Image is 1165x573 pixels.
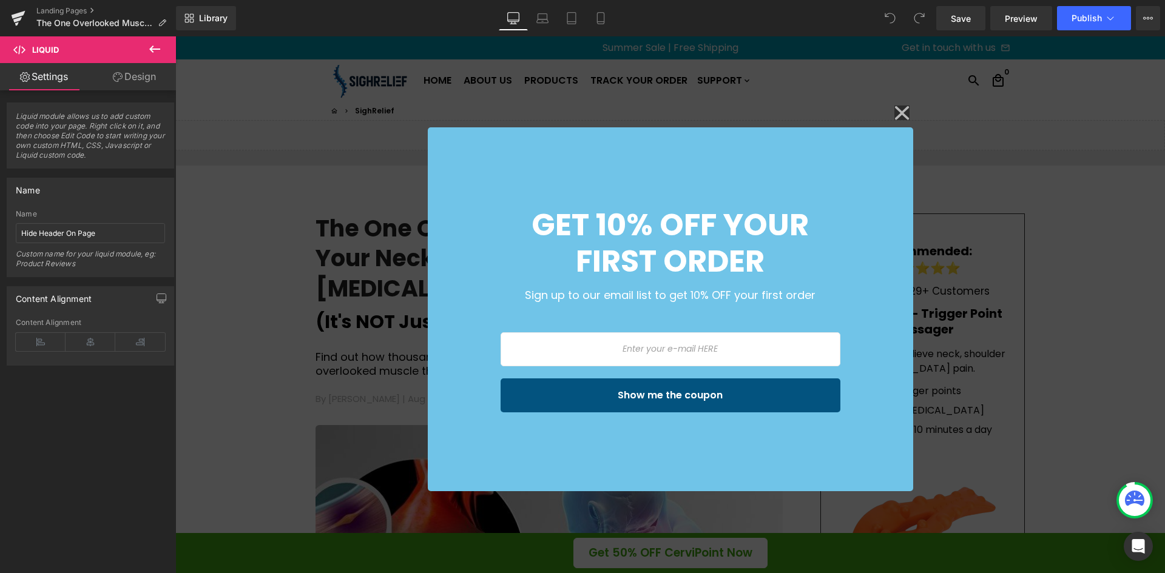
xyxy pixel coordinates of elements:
[36,6,176,16] a: Landing Pages
[1057,6,1131,30] button: Publish
[36,18,153,28] span: The One Overlooked Muscle Causing [MEDICAL_DATA]
[878,6,902,30] button: Undo
[499,6,528,30] a: Desktop
[325,296,665,330] input: Enter your e-mail HERE
[199,13,228,24] span: Library
[990,6,1052,30] a: Preview
[176,6,236,30] a: New Library
[16,287,92,304] div: Content Alignment
[907,6,931,30] button: Redo
[325,250,665,267] div: Sign up to our email list to get 10% OFF your first order
[32,45,59,55] span: Liquid
[90,63,178,90] a: Design
[951,12,971,25] span: Save
[325,170,665,243] h1: GET 10% OFF Your first order
[557,6,586,30] a: Tablet
[325,342,665,376] button: Show me the coupon
[16,178,40,195] div: Name
[16,249,165,276] div: Custom name for your liquid module, eg: Product Reviews
[1136,6,1160,30] button: More
[1124,532,1153,561] div: Open Intercom Messenger
[586,6,615,30] a: Mobile
[1072,13,1102,23] span: Publish
[16,318,165,327] div: Content Alignment
[528,6,557,30] a: Laptop
[16,210,165,218] div: Name
[16,112,165,168] span: Liquid module allows us to add custom code into your page. Right click on it, and then choose Edi...
[1005,12,1038,25] span: Preview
